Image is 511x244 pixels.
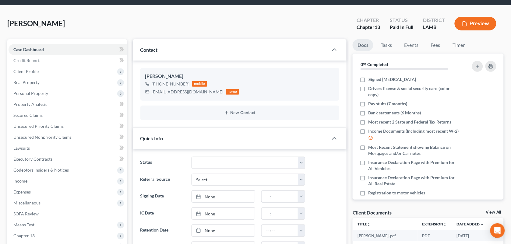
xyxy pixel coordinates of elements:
[457,222,484,226] a: Date Added expand_more
[368,159,461,172] span: Insurance Declaration Page with Premium for All Vehicles
[443,223,447,226] i: unfold_more
[13,167,69,173] span: Codebtors Insiders & Notices
[368,101,407,107] span: Pay stubs (7 months)
[13,211,39,216] span: SOFA Review
[9,143,127,154] a: Lawsuits
[13,200,41,205] span: Miscellaneous
[152,81,190,87] div: [PHONE_NUMBER]
[262,191,298,202] input: -- : --
[145,110,335,115] button: New Contact
[13,58,40,63] span: Credit Report
[368,128,459,134] span: Income Documents (Including most recent W-2)
[13,178,27,183] span: Income
[375,24,380,30] span: 13
[152,89,224,95] div: [EMAIL_ADDRESS][DOMAIN_NAME]
[13,189,31,194] span: Expenses
[9,121,127,132] a: Unsecured Priority Claims
[368,144,461,156] span: Most Recent Statement showing Balance on Mortgages and/or Car notes
[368,110,421,116] span: Bank statements (6 Months)
[486,210,501,214] a: View All
[353,230,418,241] td: [PERSON_NAME]-pdf
[140,47,158,53] span: Contact
[368,199,430,205] span: NADA estimate on your vehicles
[13,145,30,151] span: Lawsuits
[368,190,425,196] span: Registration to motor vehicles
[353,39,373,51] a: Docs
[226,89,239,95] div: home
[192,81,207,87] div: mobile
[353,209,392,216] div: Client Documents
[7,19,65,28] span: [PERSON_NAME]
[368,76,416,82] span: Signed [MEDICAL_DATA]
[262,225,298,236] input: -- : --
[368,175,461,187] span: Insurance Declaration Page with Premium for All Real Estate
[423,17,445,24] div: District
[140,135,163,141] span: Quick Info
[390,24,413,31] div: Paid In Full
[9,208,127,219] a: SOFA Review
[9,55,127,66] a: Credit Report
[13,233,35,238] span: Chapter 13
[13,156,52,162] span: Executory Contracts
[399,39,423,51] a: Events
[358,222,371,226] a: Titleunfold_more
[368,119,452,125] span: Most recent 2 State and Federal Tax Returns
[481,223,484,226] i: expand_more
[137,207,189,220] label: IC Date
[9,110,127,121] a: Secured Claims
[13,80,40,85] span: Real Property
[367,223,371,226] i: unfold_more
[262,208,298,219] input: -- : --
[390,17,413,24] div: Status
[9,154,127,165] a: Executory Contracts
[13,47,44,52] span: Case Dashboard
[137,225,189,237] label: Retention Date
[9,99,127,110] a: Property Analysis
[490,223,505,238] div: Open Intercom Messenger
[13,113,43,118] span: Secured Claims
[13,222,34,227] span: Means Test
[361,62,388,67] strong: 0% Completed
[426,39,445,51] a: Fees
[9,132,127,143] a: Unsecured Nonpriority Claims
[137,190,189,203] label: Signing Date
[448,39,470,51] a: Timer
[13,69,39,74] span: Client Profile
[357,17,380,24] div: Chapter
[13,102,47,107] span: Property Analysis
[452,230,489,241] td: [DATE]
[137,174,189,186] label: Referral Source
[357,24,380,31] div: Chapter
[9,44,127,55] a: Case Dashboard
[423,24,445,31] div: LAMB
[368,85,461,98] span: Drivers license & social security card (color copy)
[13,91,48,96] span: Personal Property
[137,157,189,169] label: Status
[192,208,255,219] a: None
[455,17,496,30] button: Preview
[13,124,64,129] span: Unsecured Priority Claims
[418,230,452,241] td: PDF
[145,73,335,80] div: [PERSON_NAME]
[422,222,447,226] a: Extensionunfold_more
[13,134,72,140] span: Unsecured Nonpriority Claims
[192,225,255,236] a: None
[376,39,397,51] a: Tasks
[192,191,255,202] a: None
